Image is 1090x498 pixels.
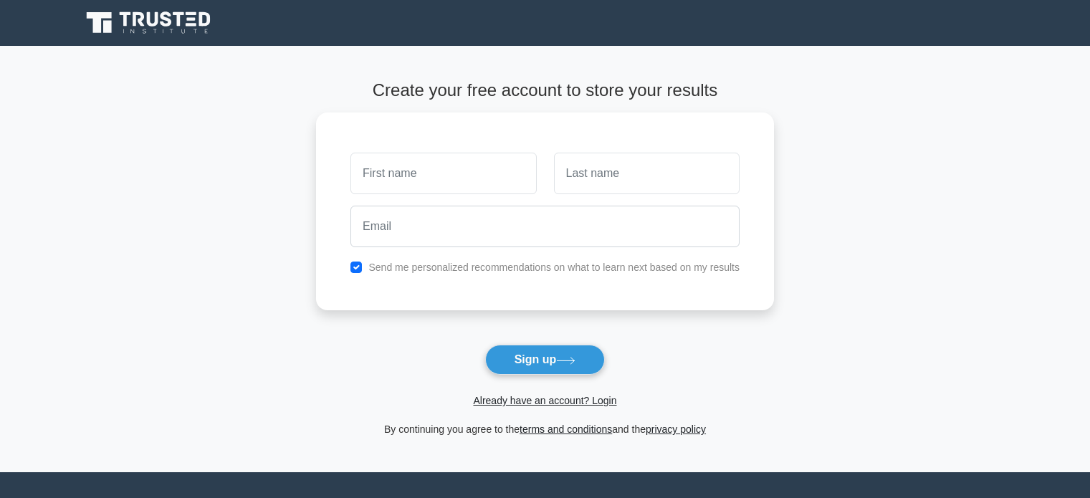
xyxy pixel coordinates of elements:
[316,80,774,101] h4: Create your free account to store your results
[520,423,612,435] a: terms and conditions
[554,153,740,194] input: Last name
[368,262,740,273] label: Send me personalized recommendations on what to learn next based on my results
[350,153,536,194] input: First name
[307,421,783,438] div: By continuing you agree to the and the
[473,395,616,406] a: Already have an account? Login
[646,423,706,435] a: privacy policy
[485,345,606,375] button: Sign up
[350,206,740,247] input: Email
